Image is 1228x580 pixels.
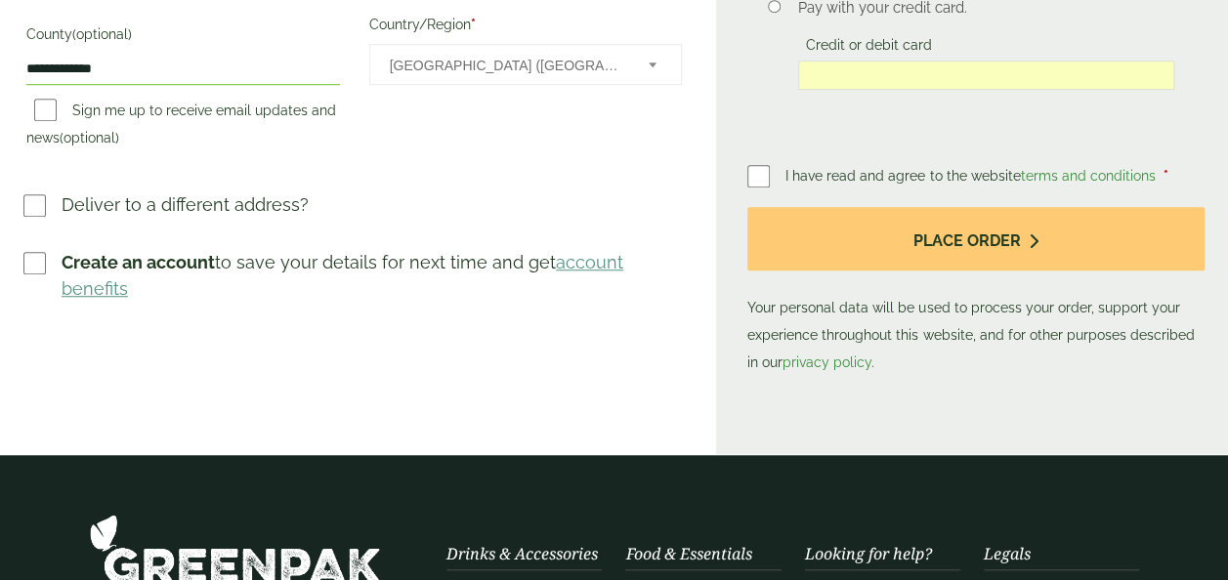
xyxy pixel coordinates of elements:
[26,21,340,54] label: County
[62,252,623,299] a: account benefits
[34,99,57,121] input: Sign me up to receive email updates and news(optional)
[471,17,476,32] abbr: required
[62,249,685,302] p: to save your details for next time and get
[747,207,1205,270] button: Place order
[1020,168,1155,184] a: terms and conditions
[798,37,940,59] label: Credit or debit card
[369,11,683,44] label: Country/Region
[60,130,119,145] span: (optional)
[369,44,683,85] span: Country/Region
[62,252,215,272] strong: Create an account
[62,191,309,218] p: Deliver to a different address?
[1163,168,1167,184] abbr: required
[747,207,1205,376] p: Your personal data will be used to process your order, support your experience throughout this we...
[785,168,1159,184] span: I have read and agree to the website
[804,66,1168,84] iframe: Secure card payment input frame
[390,45,623,86] span: United Kingdom (UK)
[783,354,871,370] a: privacy policy
[26,103,336,151] label: Sign me up to receive email updates and news
[72,26,132,42] span: (optional)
